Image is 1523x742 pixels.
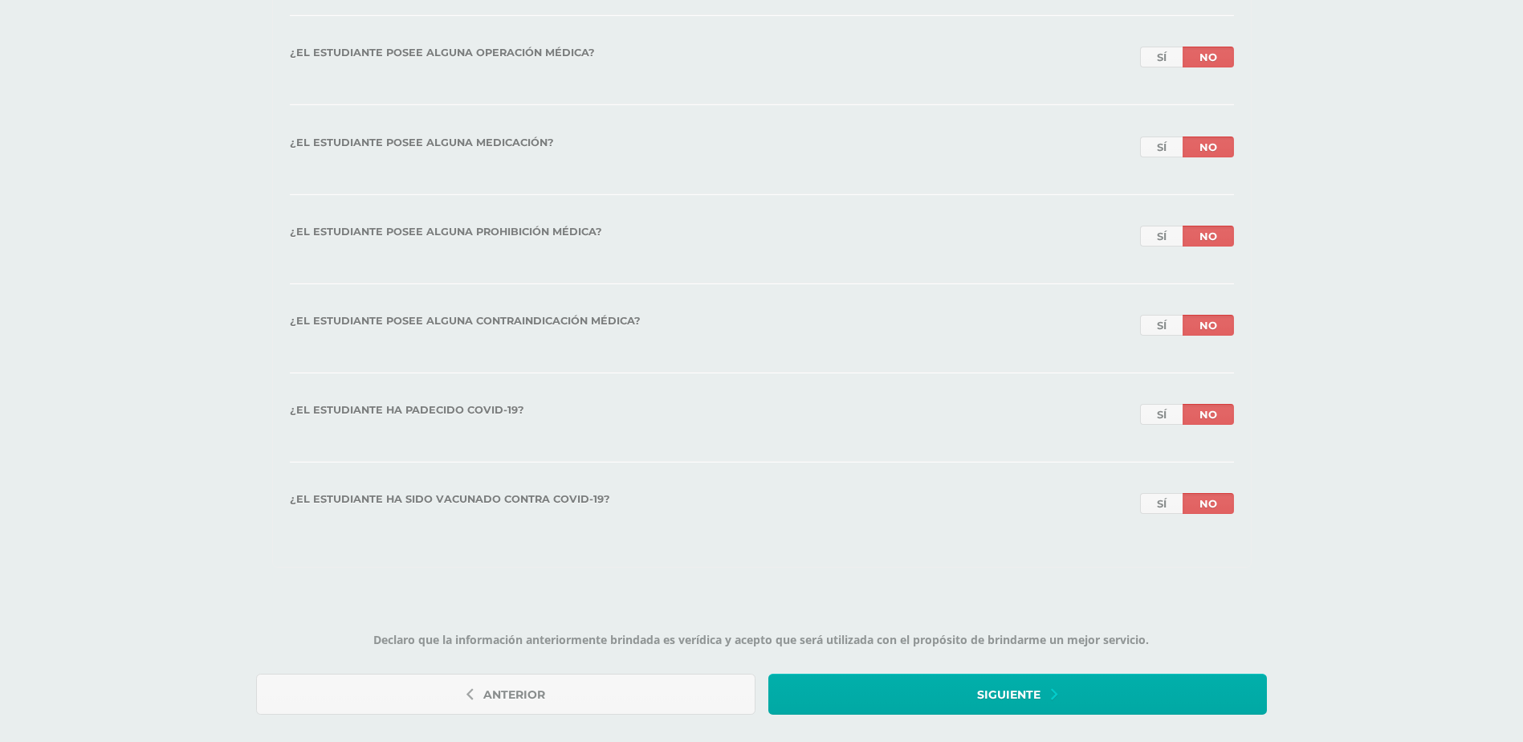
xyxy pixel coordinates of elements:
[1183,315,1234,336] a: No
[256,632,1267,647] span: Declaro que la información anteriormente brindada es verídica y acepto que será utilizada con el ...
[1140,404,1234,425] div: has_suffered_from_covid
[290,47,595,61] label: ¿El estudiante posee alguna operación médica?
[290,137,554,151] label: ¿El estudiante posee alguna medicación?
[1140,226,1234,247] div: has_medical_prohibitions
[290,404,524,418] label: ¿El estudiante ha padecido covid-19?
[1140,493,1234,514] div: has_been_vaccinated
[1140,137,1234,157] div: has_medications
[1140,493,1183,514] a: Sí
[483,675,545,715] span: Anterior
[1140,47,1234,67] div: has_surgical_procedures
[1140,47,1183,67] a: Sí
[290,226,602,240] label: ¿El estudiante posee alguna prohibición médica?
[1183,226,1234,247] a: No
[256,674,755,715] button: Anterior
[1140,226,1183,247] a: Sí
[1140,404,1183,425] a: Sí
[977,675,1040,715] span: Siguiente
[1183,137,1234,157] a: No
[1140,315,1183,336] a: Sí
[1140,137,1183,157] a: Sí
[1183,47,1234,67] a: No
[768,674,1268,715] button: Siguiente
[1140,315,1234,336] div: has_medical_contraindications
[1183,404,1234,425] a: No
[1183,493,1234,514] a: No
[290,493,610,508] label: ¿EL ESTUDIANTE HA SIDO VACUNADO CONTRA COVID-19?
[290,315,641,329] label: ¿El estudiante posee alguna contraindicación médica?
